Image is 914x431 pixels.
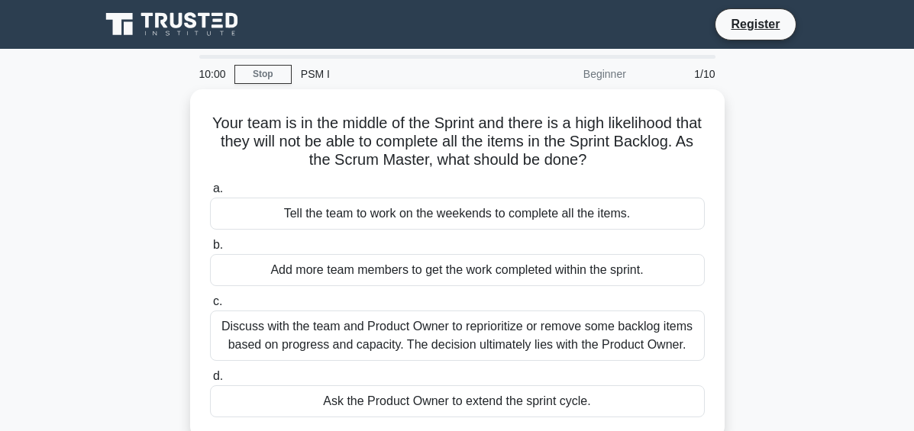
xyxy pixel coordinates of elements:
div: Ask the Product Owner to extend the sprint cycle. [210,385,705,417]
div: Discuss with the team and Product Owner to reprioritize or remove some backlog items based on pro... [210,310,705,361]
div: Add more team members to get the work completed within the sprint. [210,254,705,286]
a: Stop [234,65,292,84]
div: 1/10 [635,59,725,89]
span: a. [213,182,223,195]
div: Beginner [502,59,635,89]
span: c. [213,294,222,307]
div: PSM I [292,59,502,89]
div: 10:00 [190,59,234,89]
a: Register [722,14,789,34]
span: d. [213,369,223,382]
span: b. [213,238,223,251]
h5: Your team is in the middle of the Sprint and there is a high likelihood that they will not be abl... [208,114,706,170]
div: Tell the team to work on the weekends to complete all the items. [210,198,705,230]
